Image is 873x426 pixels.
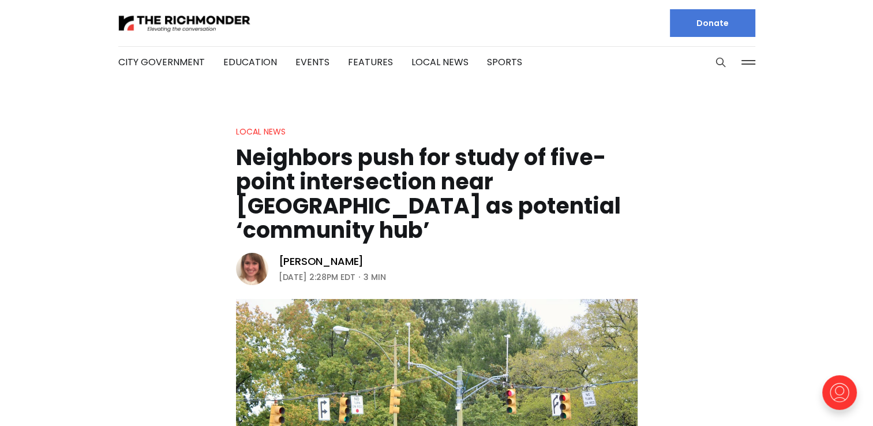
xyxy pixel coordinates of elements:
[118,13,251,33] img: The Richmonder
[118,55,205,69] a: City Government
[487,55,522,69] a: Sports
[411,55,469,69] a: Local News
[279,270,355,284] time: [DATE] 2:28PM EDT
[364,270,386,284] span: 3 min
[236,145,638,242] h1: Neighbors push for study of five-point intersection near [GEOGRAPHIC_DATA] as potential ‘communit...
[295,55,329,69] a: Events
[279,255,364,268] a: [PERSON_NAME]
[236,253,268,285] img: Sarah Vogelsong
[712,54,729,71] button: Search this site
[348,55,393,69] a: Features
[812,369,873,426] iframe: portal-trigger
[223,55,277,69] a: Education
[236,126,286,137] a: Local News
[670,9,755,37] a: Donate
